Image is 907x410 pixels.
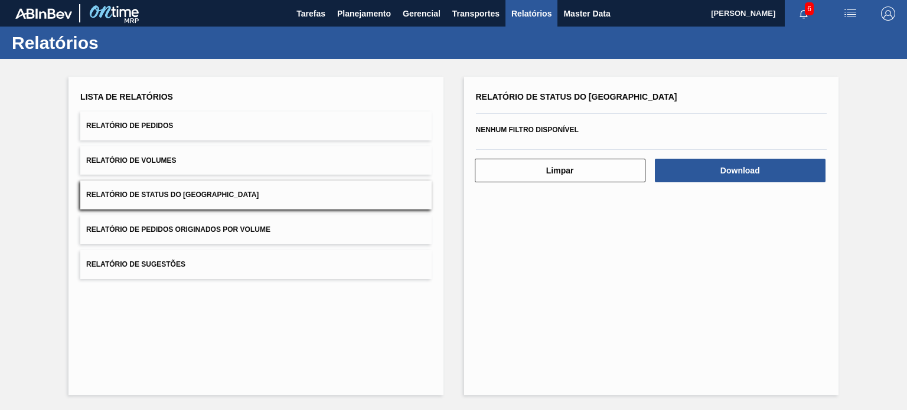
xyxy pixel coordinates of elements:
img: TNhmsLtSVTkK8tSr43FrP2fwEKptu5GPRR3wAAAABJRU5ErkJggg== [15,8,72,19]
button: Relatório de Volumes [80,146,431,175]
span: Gerencial [403,6,441,21]
button: Download [655,159,826,182]
span: Nenhum filtro disponível [476,126,579,134]
span: Tarefas [296,6,325,21]
h1: Relatórios [12,36,221,50]
button: Relatório de Pedidos Originados por Volume [80,215,431,244]
span: Relatório de Status do [GEOGRAPHIC_DATA] [86,191,259,199]
span: Relatório de Pedidos Originados por Volume [86,225,270,234]
span: Relatório de Status do [GEOGRAPHIC_DATA] [476,92,677,101]
span: Planejamento [337,6,391,21]
button: Relatório de Pedidos [80,111,431,140]
span: Relatório de Pedidos [86,122,173,130]
button: Relatório de Sugestões [80,250,431,279]
span: 6 [805,2,814,15]
button: Limpar [475,159,645,182]
img: userActions [843,6,857,21]
button: Relatório de Status do [GEOGRAPHIC_DATA] [80,181,431,209]
span: Relatório de Volumes [86,156,176,165]
span: Relatório de Sugestões [86,260,185,268]
img: Logout [881,6,895,21]
span: Transportes [452,6,500,21]
span: Relatórios [511,6,552,21]
span: Lista de Relatórios [80,92,173,101]
span: Master Data [563,6,610,21]
button: Notificações [785,5,823,22]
